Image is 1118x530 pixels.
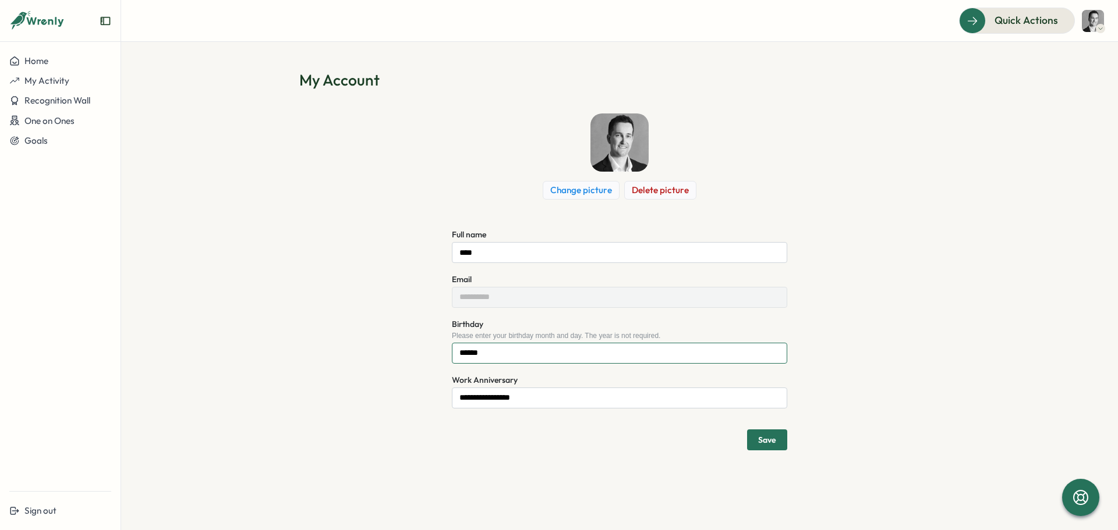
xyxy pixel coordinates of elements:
span: Recognition Wall [24,95,90,106]
h1: My Account [299,70,940,90]
button: Quick Actions [959,8,1075,33]
span: Save [758,436,776,444]
span: One on Ones [24,115,75,126]
span: My Activity [24,75,69,86]
label: Birthday [452,318,483,331]
button: Delete picture [624,181,696,200]
label: Full name [452,229,486,241]
span: Home [24,55,48,66]
img: Luke [1082,10,1104,32]
button: Save [747,429,787,450]
span: Goals [24,135,48,146]
img: Luke [590,113,649,172]
span: Quick Actions [995,13,1058,28]
span: Sign out [24,505,56,516]
button: Change picture [543,181,620,200]
button: Expand sidebar [100,15,111,27]
label: Email [452,273,472,286]
label: Work Anniversary [452,374,518,387]
div: Please enter your birthday month and day. The year is not required. [452,332,787,340]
